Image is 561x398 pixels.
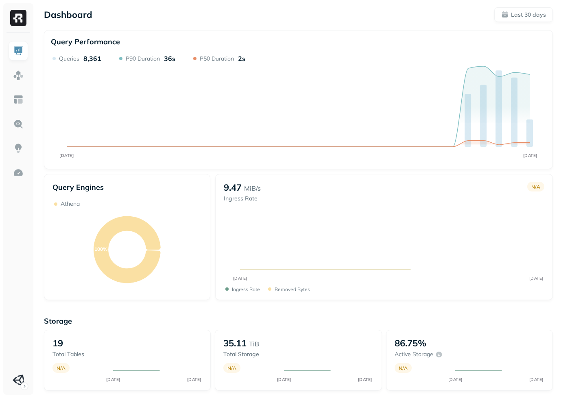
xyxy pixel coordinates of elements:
p: N/A [57,365,65,371]
p: TiB [249,339,259,349]
button: Last 30 days [494,7,553,22]
p: 9.47 [224,182,242,193]
tspan: [DATE] [277,377,291,383]
tspan: [DATE] [529,377,543,383]
p: Last 30 days [511,11,546,19]
img: Asset Explorer [13,94,24,105]
p: Queries [59,55,79,63]
img: Unity [13,374,24,386]
p: 36s [164,54,175,63]
p: Ingress Rate [224,195,261,202]
p: N/A [399,365,408,371]
p: P50 Duration [200,55,234,63]
p: Total storage [223,350,276,358]
p: Active storage [395,350,433,358]
p: Dashboard [44,9,92,20]
p: N/A [531,184,540,190]
p: Total tables [52,350,105,358]
tspan: [DATE] [529,276,544,281]
p: Storage [44,316,553,326]
tspan: [DATE] [106,377,120,383]
tspan: [DATE] [233,276,247,281]
img: Query Explorer [13,119,24,129]
img: Insights [13,143,24,154]
tspan: [DATE] [59,153,74,158]
tspan: [DATE] [358,377,372,383]
p: Removed bytes [275,286,310,292]
p: N/A [227,365,236,371]
p: 35.11 [223,337,247,349]
p: Athena [61,200,80,208]
tspan: [DATE] [523,153,537,158]
img: Dashboard [13,46,24,56]
p: Query Engines [52,183,202,192]
img: Optimization [13,167,24,178]
text: 100% [94,246,107,252]
p: 86.75% [395,337,426,349]
p: P90 Duration [126,55,160,63]
img: Ryft [10,10,26,26]
p: MiB/s [244,183,261,193]
tspan: [DATE] [448,377,462,383]
tspan: [DATE] [187,377,201,383]
p: 8,361 [83,54,101,63]
p: 19 [52,337,63,349]
p: 2s [238,54,245,63]
p: Query Performance [51,37,120,46]
p: Ingress Rate [232,286,260,292]
img: Assets [13,70,24,80]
